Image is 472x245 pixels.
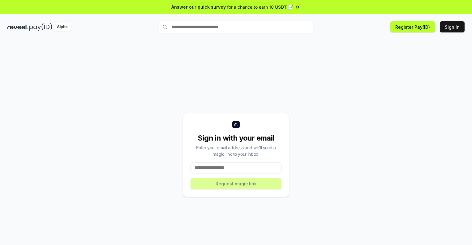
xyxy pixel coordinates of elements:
button: Sign In [440,21,465,32]
img: reveel_dark [7,23,28,31]
img: logo_small [232,121,240,128]
button: Register Pay(ID) [390,21,435,32]
img: pay_id [29,23,52,31]
div: Enter your email address and we’ll send a magic link to your inbox. [191,144,281,157]
span: for a chance to earn 10 USDT 📝 [227,4,293,10]
div: Sign in with your email [191,133,281,143]
span: Answer our quick survey [171,4,226,10]
div: Alpha [54,23,71,31]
